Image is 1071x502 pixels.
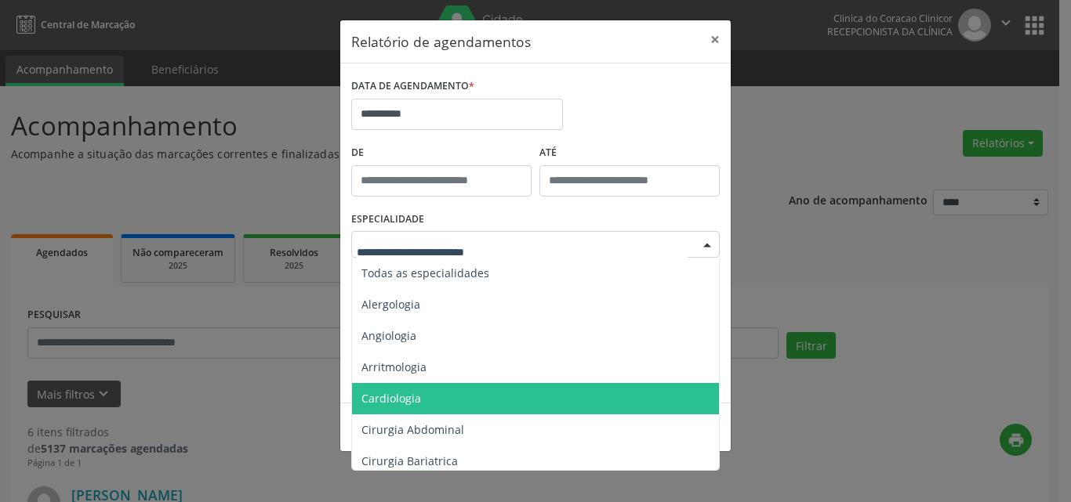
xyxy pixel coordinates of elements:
span: Angiologia [361,328,416,343]
label: De [351,141,532,165]
span: Todas as especialidades [361,265,489,280]
span: Cirurgia Abdominal [361,422,464,437]
label: DATA DE AGENDAMENTO [351,74,474,99]
button: Close [699,20,731,59]
span: Alergologia [361,297,420,312]
span: Cardiologia [361,391,421,406]
h5: Relatório de agendamentos [351,31,531,52]
span: Arritmologia [361,359,427,374]
label: ATÉ [539,141,720,165]
label: ESPECIALIDADE [351,208,424,232]
span: Cirurgia Bariatrica [361,453,458,468]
